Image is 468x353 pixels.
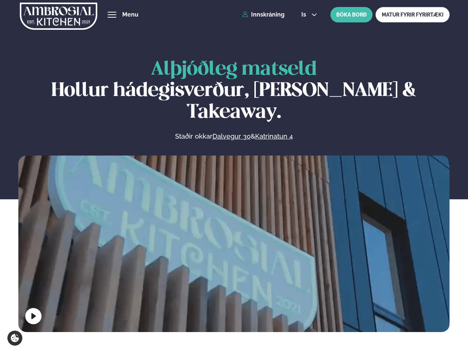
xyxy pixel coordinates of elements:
[376,7,450,22] a: MATUR FYRIR FYRIRTÆKI
[7,331,22,346] a: Cookie settings
[151,60,317,79] span: Alþjóðleg matseld
[330,7,373,22] button: BÓKA BORÐ
[95,132,373,141] p: Staðir okkar &
[213,132,251,141] a: Dalvegur 30
[242,11,284,18] a: Innskráning
[108,10,116,19] button: hamburger
[301,12,308,18] span: is
[18,59,450,123] h1: Hollur hádegisverður, [PERSON_NAME] & Takeaway.
[255,132,293,141] a: Katrinatun 4
[20,1,97,31] img: logo
[295,12,323,18] button: is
